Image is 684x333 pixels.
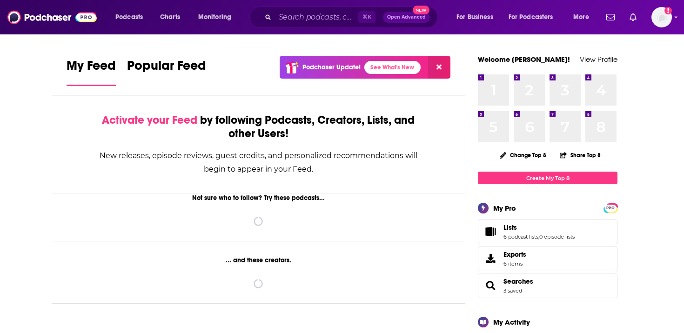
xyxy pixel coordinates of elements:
[109,10,155,25] button: open menu
[478,55,570,64] a: Welcome [PERSON_NAME]!
[493,204,516,213] div: My Pro
[567,10,601,25] button: open menu
[115,11,143,24] span: Podcasts
[7,8,97,26] img: Podchaser - Follow, Share and Rate Podcasts
[559,146,601,164] button: Share Top 8
[67,58,116,79] span: My Feed
[413,6,429,14] span: New
[99,113,418,140] div: by following Podcasts, Creators, Lists, and other Users!
[302,63,361,71] p: Podchaser Update!
[503,10,567,25] button: open menu
[383,12,430,23] button: Open AdvancedNew
[603,9,618,25] a: Show notifications dropdown
[651,7,672,27] span: Logged in as bigswing
[503,250,526,259] span: Exports
[127,58,206,79] span: Popular Feed
[573,11,589,24] span: More
[509,11,553,24] span: For Podcasters
[481,225,500,238] a: Lists
[52,256,465,264] div: ... and these creators.
[503,260,526,267] span: 6 items
[481,252,500,265] span: Exports
[52,194,465,202] div: Not sure who to follow? Try these podcasts...
[494,149,552,161] button: Change Top 8
[664,7,672,14] svg: Add a profile image
[493,318,530,326] div: My Activity
[456,11,493,24] span: For Business
[605,205,616,212] span: PRO
[102,113,197,127] span: Activate your Feed
[364,61,421,74] a: See What's New
[192,10,243,25] button: open menu
[99,149,418,176] div: New releases, episode reviews, guest credits, and personalized recommendations will begin to appe...
[358,11,376,23] span: ⌘ K
[503,287,522,294] a: 3 saved
[605,204,616,211] a: PRO
[539,233,575,240] a: 0 episode lists
[478,172,617,184] a: Create My Top 8
[478,273,617,298] span: Searches
[651,7,672,27] img: User Profile
[67,58,116,86] a: My Feed
[580,55,617,64] a: View Profile
[478,246,617,271] a: Exports
[538,233,539,240] span: ,
[651,7,672,27] button: Show profile menu
[626,9,640,25] a: Show notifications dropdown
[160,11,180,24] span: Charts
[387,15,426,20] span: Open Advanced
[275,10,358,25] input: Search podcasts, credits, & more...
[258,7,447,28] div: Search podcasts, credits, & more...
[503,233,538,240] a: 6 podcast lists
[450,10,505,25] button: open menu
[478,219,617,244] span: Lists
[127,58,206,86] a: Popular Feed
[481,279,500,292] a: Searches
[154,10,186,25] a: Charts
[503,223,575,232] a: Lists
[503,223,517,232] span: Lists
[198,11,231,24] span: Monitoring
[503,277,533,286] a: Searches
